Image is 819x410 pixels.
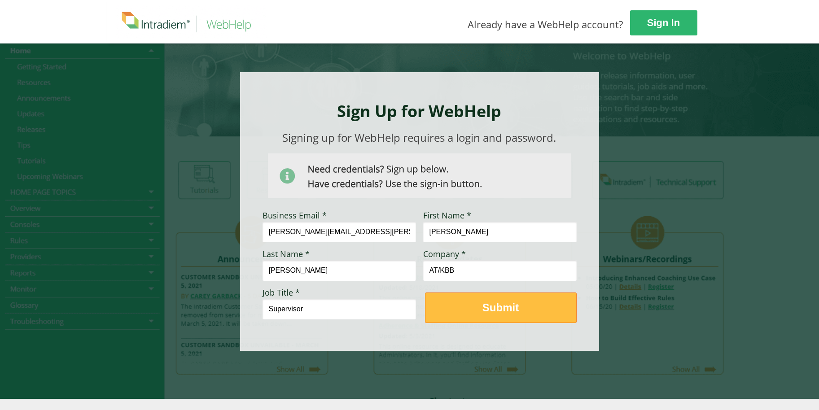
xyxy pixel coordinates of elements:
[423,210,471,221] span: First Name *
[263,210,327,221] span: Business Email *
[468,17,623,31] span: Already have a WebHelp account?
[263,249,310,259] span: Last Name *
[630,10,697,35] a: Sign In
[282,130,556,145] span: Signing up for WebHelp requires a login and password.
[482,301,519,314] strong: Submit
[425,292,577,323] button: Submit
[263,287,300,298] span: Job Title *
[423,249,466,259] span: Company *
[647,17,680,28] strong: Sign In
[268,153,571,198] img: Need Credentials? Sign up below. Have Credentials? Use the sign-in button.
[337,100,501,122] strong: Sign Up for WebHelp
